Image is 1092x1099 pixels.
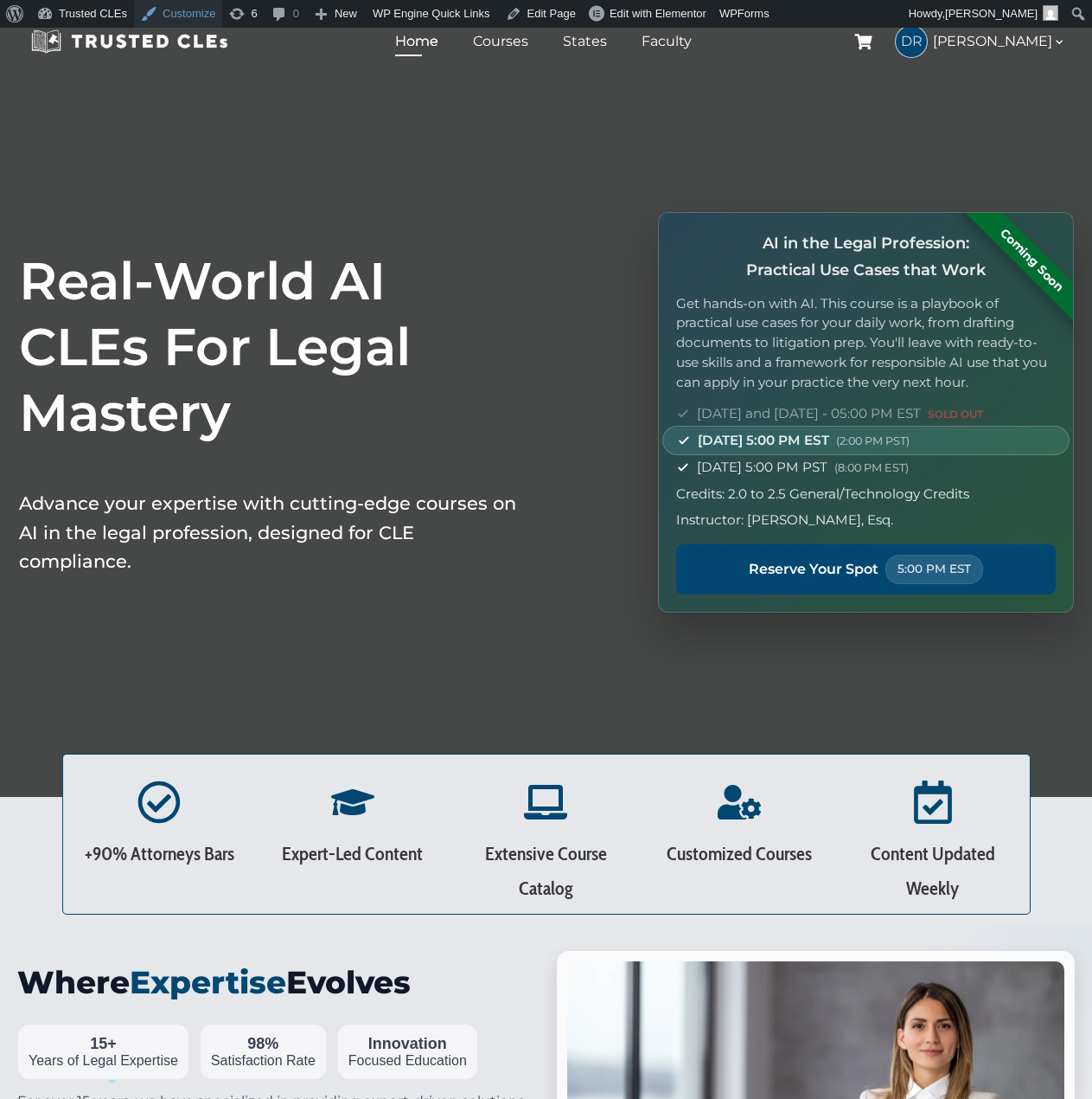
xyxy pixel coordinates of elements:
[697,457,909,478] span: [DATE] 5:00 PM PST
[130,963,286,1001] span: Expertise
[17,951,536,1013] h2: Where Evolves
[871,842,995,900] span: Content Updated Weekly
[945,7,1038,20] span: [PERSON_NAME]
[667,842,812,865] span: Customized Courses
[637,29,696,54] a: Faculty
[29,1035,178,1053] div: 15+
[485,842,607,900] span: Extensive Course Catalog
[26,29,233,55] img: Trusted CLEs
[676,544,1055,594] a: Reserve Your Spot 5:00 PM EST
[676,510,893,530] span: Instructor: [PERSON_NAME], Esq.
[391,29,443,54] a: Home
[836,434,910,447] span: (2:00 PM PST)
[928,408,983,421] span: SOLD OUT
[17,1024,189,1080] button: 15+ Years of Legal Expertise
[348,1053,467,1069] div: Focused Education
[211,1035,316,1053] div: 98%
[29,1053,178,1069] div: Years of Legal Expertise
[19,248,520,446] h1: Real-World AI CLEs For Legal Mastery
[348,1035,467,1053] div: Innovation
[337,1024,478,1080] button: Innovation Focused Education
[676,484,969,505] span: Credits: 2.0 to 2.5 General/Technology Credits
[610,7,706,20] span: Edit with Elementor
[749,558,878,581] span: Reserve Your Spot
[85,842,234,865] span: +90% Attorneys Bars
[282,842,423,865] span: Expert-Led Content
[896,26,927,57] span: DR
[697,403,983,424] span: [DATE] and [DATE] - 05:00 PM EST
[834,461,909,474] span: (8:00 PM EST)
[200,1024,327,1080] button: 98% Satisfaction Rate
[676,294,1055,393] p: Get hands-on with AI. This course is a playbook of practical use cases for your daily work, from ...
[211,1053,316,1069] div: Satisfaction Rate
[676,230,1055,283] h4: AI in the Legal Profession: Practical Use Cases that Work
[698,430,910,451] span: [DATE] 5:00 PM EST
[933,30,1066,53] span: [PERSON_NAME]
[559,29,611,54] a: States
[469,29,533,54] a: Courses
[19,489,520,576] p: Advance your expertise with cutting-edge courses on AI in the legal profession, designed for CLE ...
[885,555,983,583] span: 5:00 PM EST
